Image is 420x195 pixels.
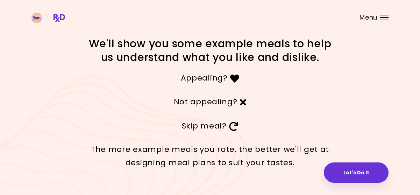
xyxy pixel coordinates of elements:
[31,13,65,23] img: RxDiet
[88,119,333,132] p: Skip meal?
[88,95,333,108] p: Not appealing?
[88,71,333,84] p: Appealing?
[88,143,333,169] p: The more example meals you rate, the better we'll get at designing meal plans to suit your tastes.
[324,162,389,183] button: Let's Do It
[88,37,333,64] h1: We'll show you some example meals to help us understand what you like and dislike.
[360,14,377,21] span: Menu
